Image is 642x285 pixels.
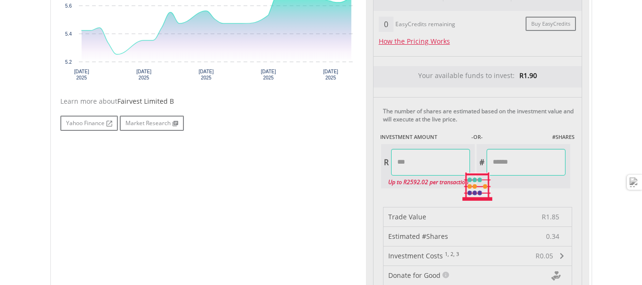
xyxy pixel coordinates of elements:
a: Yahoo Finance [60,116,118,131]
text: 5.6 [65,3,72,9]
text: [DATE] 2025 [261,69,276,80]
span: Fairvest Limited B [117,97,174,106]
text: [DATE] 2025 [136,69,151,80]
text: 5.2 [65,59,72,65]
a: Market Research [120,116,184,131]
text: [DATE] 2025 [323,69,338,80]
div: Learn more about [60,97,359,106]
text: 5.4 [65,31,72,37]
text: [DATE] 2025 [74,69,89,80]
text: [DATE] 2025 [199,69,214,80]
